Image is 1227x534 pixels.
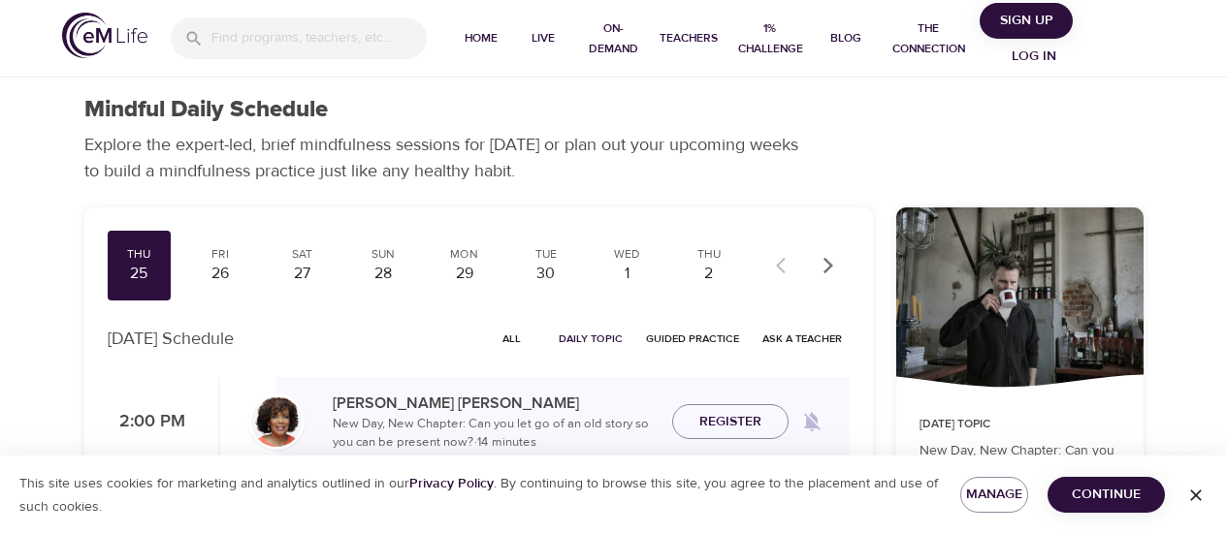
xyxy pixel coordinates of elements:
[960,477,1028,513] button: Manage
[1063,483,1149,507] span: Continue
[196,263,244,285] div: 26
[359,263,407,285] div: 28
[489,330,535,348] span: All
[108,326,234,352] p: [DATE] Schedule
[582,18,644,59] span: On-Demand
[755,324,850,354] button: Ask a Teacher
[440,263,489,285] div: 29
[440,246,489,263] div: Mon
[672,404,789,440] button: Register
[685,263,733,285] div: 2
[108,409,185,435] p: 2:00 PM
[559,330,623,348] span: Daily Topic
[660,28,718,48] span: Teachers
[409,475,494,492] a: Privacy Policy
[638,324,747,354] button: Guided Practice
[789,398,835,445] span: Remind me when a class goes live every Thursday at 2:00 PM
[603,263,652,285] div: 1
[920,441,1120,502] p: New Day, New Chapter: Can you let go of an old story so you can be present now?
[115,263,164,285] div: 25
[481,324,543,354] button: All
[277,263,326,285] div: 27
[522,263,570,285] div: 30
[976,483,1013,507] span: Manage
[196,246,244,263] div: Fri
[980,3,1073,39] button: Sign Up
[277,246,326,263] div: Sat
[84,132,812,184] p: Explore the expert-led, brief mindfulness sessions for [DATE] or plan out your upcoming weeks to ...
[987,9,1065,33] span: Sign Up
[699,410,761,434] span: Register
[458,28,504,48] span: Home
[885,18,972,59] span: The Connection
[987,39,1081,75] button: Log in
[733,18,806,59] span: 1% Challenge
[995,45,1073,69] span: Log in
[333,415,657,453] p: New Day, New Chapter: Can you let go of an old story so you can be present now? · 14 minutes
[115,246,164,263] div: Thu
[522,246,570,263] div: Tue
[646,330,739,348] span: Guided Practice
[359,246,407,263] div: Sun
[685,246,733,263] div: Thu
[333,392,657,415] p: [PERSON_NAME] [PERSON_NAME]
[1048,477,1165,513] button: Continue
[251,396,302,447] img: Janet_Jackson-min.jpg
[84,96,328,124] h1: Mindful Daily Schedule
[520,28,566,48] span: Live
[551,324,630,354] button: Daily Topic
[920,416,1120,433] p: [DATE] Topic
[823,28,869,48] span: Blog
[62,13,147,58] img: logo
[603,246,652,263] div: Wed
[211,17,427,59] input: Find programs, teachers, etc...
[762,330,842,348] span: Ask a Teacher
